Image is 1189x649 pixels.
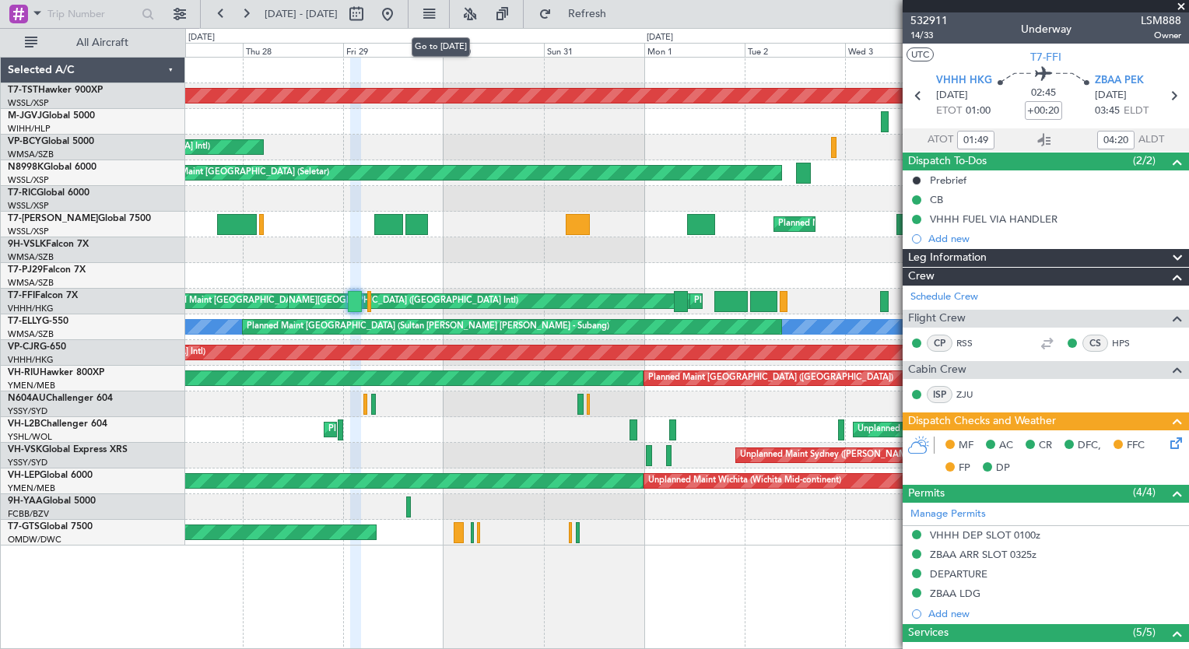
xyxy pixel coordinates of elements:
[957,131,994,149] input: --:--
[966,103,991,119] span: 01:00
[1124,103,1149,119] span: ELDT
[8,342,66,352] a: VP-CJRG-650
[936,73,992,89] span: VHHH HKG
[8,419,40,429] span: VH-L2B
[910,29,948,42] span: 14/33
[8,174,49,186] a: WSSL/XSP
[1082,335,1108,352] div: CS
[1133,624,1156,640] span: (5/5)
[1141,29,1181,42] span: Owner
[444,43,544,57] div: Sat 30
[247,315,609,339] div: Planned Maint [GEOGRAPHIC_DATA] (Sultan [PERSON_NAME] [PERSON_NAME] - Subang)
[908,153,987,170] span: Dispatch To-Dos
[910,507,986,522] a: Manage Permits
[8,496,96,506] a: 9H-YAAGlobal 5000
[8,534,61,546] a: OMDW/DWC
[155,289,415,313] div: Planned Maint [GEOGRAPHIC_DATA] ([GEOGRAPHIC_DATA] Intl)
[648,367,893,390] div: Planned Maint [GEOGRAPHIC_DATA] ([GEOGRAPHIC_DATA])
[47,2,137,26] input: Trip Number
[8,471,40,480] span: VH-LEP
[8,265,43,275] span: T7-PJ29
[910,289,978,305] a: Schedule Crew
[908,268,935,286] span: Crew
[8,471,93,480] a: VH-LEPGlobal 6000
[858,418,1114,441] div: Unplanned Maint [GEOGRAPHIC_DATA] ([GEOGRAPHIC_DATA])
[8,291,35,300] span: T7-FFI
[8,522,40,531] span: T7-GTS
[8,328,54,340] a: WMSA/SZB
[8,265,86,275] a: T7-PJ29Falcon 7X
[644,43,745,57] div: Mon 1
[8,86,103,95] a: T7-TSTHawker 900XP
[1039,438,1052,454] span: CR
[1030,49,1061,65] span: T7-FFI
[8,137,41,146] span: VP-BCY
[1112,336,1147,350] a: HPS
[8,431,52,443] a: YSHL/WOL
[188,31,215,44] div: [DATE]
[1138,132,1164,148] span: ALDT
[8,111,42,121] span: M-JGVJ
[17,30,169,55] button: All Aircraft
[544,43,644,57] div: Sun 31
[908,485,945,503] span: Permits
[928,607,1181,620] div: Add new
[8,445,42,454] span: VH-VSK
[930,528,1040,542] div: VHHH DEP SLOT 0100z
[910,12,948,29] span: 532911
[647,31,673,44] div: [DATE]
[930,174,966,187] div: Prebrief
[343,43,444,57] div: Fri 29
[936,103,962,119] span: ETOT
[928,132,953,148] span: ATOT
[936,88,968,103] span: [DATE]
[8,368,104,377] a: VH-RIUHawker 800XP
[8,482,55,494] a: YMEN/MEB
[930,212,1057,226] div: VHHH FUEL VIA HANDLER
[1141,12,1181,29] span: LSM888
[8,277,54,289] a: WMSA/SZB
[8,240,46,249] span: 9H-VSLK
[247,289,518,313] div: [PERSON_NAME][GEOGRAPHIC_DATA] ([GEOGRAPHIC_DATA] Intl)
[8,163,44,172] span: N8998K
[930,587,980,600] div: ZBAA LDG
[8,496,43,506] span: 9H-YAA
[8,149,54,160] a: WMSA/SZB
[8,457,47,468] a: YSSY/SYD
[8,405,47,417] a: YSSY/SYD
[996,461,1010,476] span: DP
[8,240,89,249] a: 9H-VSLKFalcon 7X
[1095,73,1144,89] span: ZBAA PEK
[8,214,151,223] a: T7-[PERSON_NAME]Global 7500
[648,469,841,493] div: Unplanned Maint Wichita (Wichita Mid-continent)
[8,226,49,237] a: WSSL/XSP
[8,86,38,95] span: T7-TST
[1095,88,1127,103] span: [DATE]
[8,303,54,314] a: VHHH/HKG
[745,43,845,57] div: Tue 2
[8,97,49,109] a: WSSL/XSP
[907,47,934,61] button: UTC
[930,193,943,206] div: CB
[8,123,51,135] a: WIHH/HLP
[8,188,37,198] span: T7-RIC
[1021,21,1072,37] div: Underway
[1095,103,1120,119] span: 03:45
[8,368,40,377] span: VH-RIU
[8,380,55,391] a: YMEN/MEB
[1031,86,1056,101] span: 02:45
[8,137,94,146] a: VP-BCYGlobal 5000
[8,317,42,326] span: T7-ELLY
[412,37,470,57] div: Go to [DATE]
[8,419,107,429] a: VH-L2BChallenger 604
[908,310,966,328] span: Flight Crew
[555,9,620,19] span: Refresh
[1097,131,1135,149] input: --:--
[908,412,1056,430] span: Dispatch Checks and Weather
[778,212,931,236] div: Planned Maint Dubai (Al Maktoum Intl)
[956,388,991,402] a: ZJU
[740,444,931,467] div: Unplanned Maint Sydney ([PERSON_NAME] Intl)
[1133,484,1156,500] span: (4/4)
[999,438,1013,454] span: AC
[928,232,1181,245] div: Add new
